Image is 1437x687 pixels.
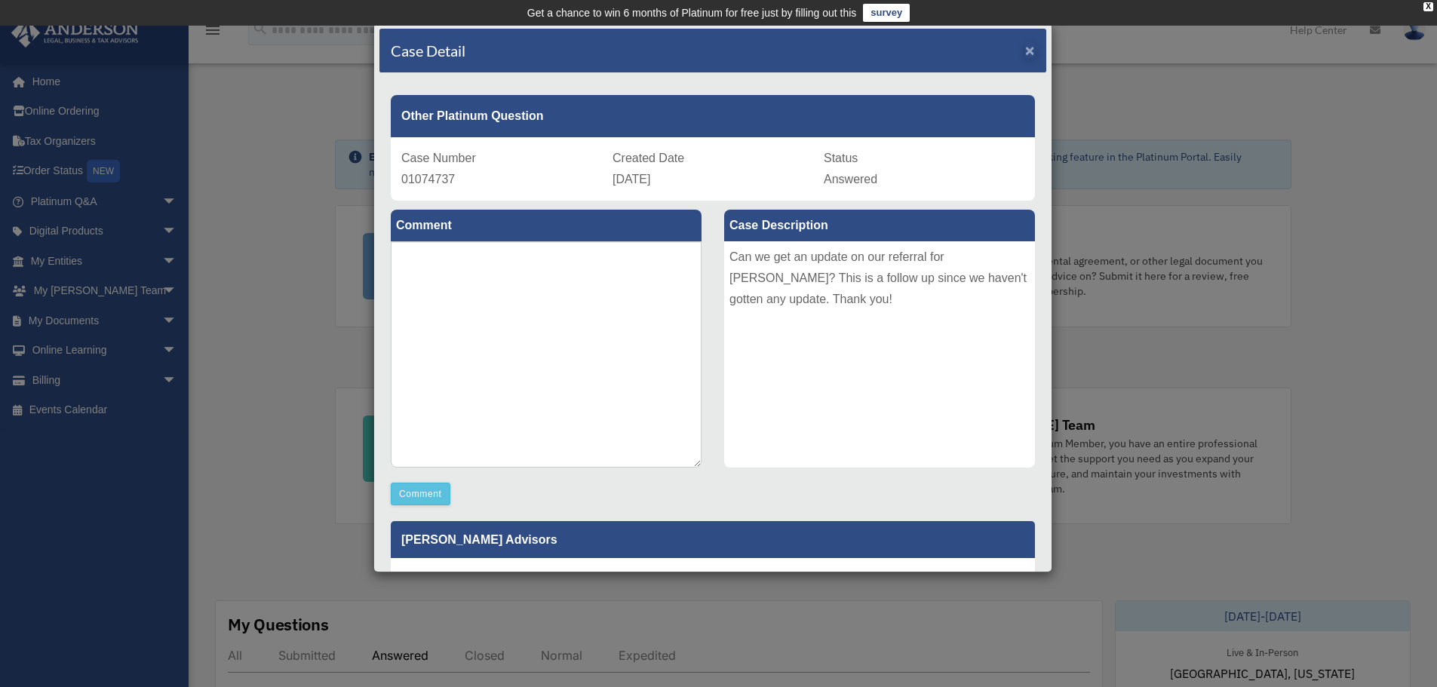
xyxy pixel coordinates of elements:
[613,152,684,164] span: Created Date
[401,152,476,164] span: Case Number
[724,241,1035,468] div: Can we get an update on our referral for [PERSON_NAME]? This is a follow up since we haven't gott...
[1025,41,1035,59] span: ×
[391,483,450,505] button: Comment
[391,521,1035,558] p: [PERSON_NAME] Advisors
[824,173,877,186] span: Answered
[1025,42,1035,58] button: Close
[824,152,858,164] span: Status
[724,210,1035,241] label: Case Description
[527,4,857,22] div: Get a chance to win 6 months of Platinum for free just by filling out this
[1423,2,1433,11] div: close
[863,4,910,22] a: survey
[391,95,1035,137] div: Other Platinum Question
[401,173,455,186] span: 01074737
[391,210,702,241] label: Comment
[391,40,465,61] h4: Case Detail
[613,173,650,186] span: [DATE]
